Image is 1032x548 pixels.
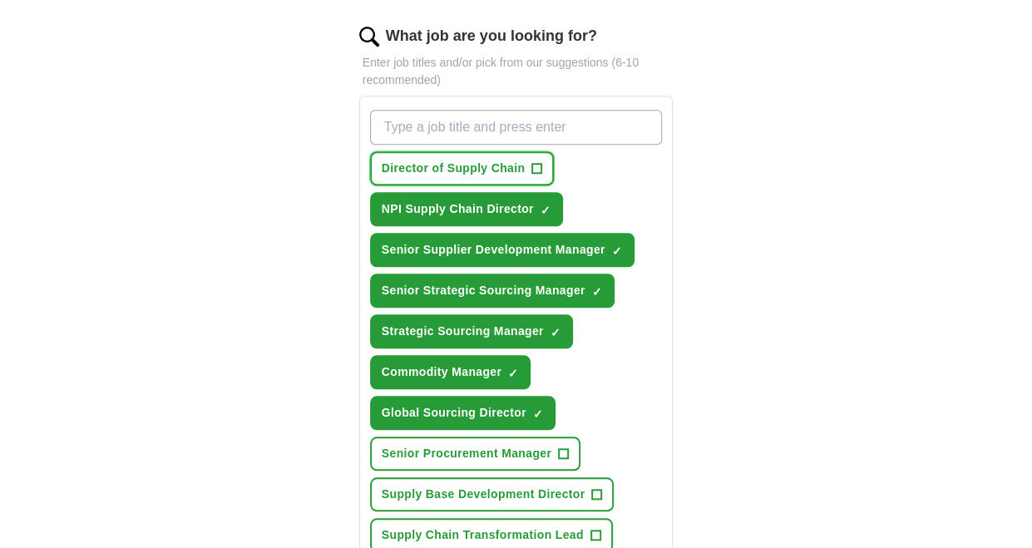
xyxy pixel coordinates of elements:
img: search.png [359,27,379,47]
p: Enter job titles and/or pick from our suggestions (6-10 recommended) [359,54,674,89]
span: Global Sourcing Director [382,404,526,422]
button: Senior Supplier Development Manager✓ [370,233,635,267]
span: ✓ [592,285,602,299]
span: ✓ [533,407,543,421]
span: Commodity Manager [382,363,501,381]
button: Senior Strategic Sourcing Manager✓ [370,274,615,308]
span: ✓ [612,244,622,258]
button: Commodity Manager✓ [370,355,531,389]
span: Director of Supply Chain [382,160,526,177]
span: ✓ [551,326,560,339]
span: Senior Procurement Manager [382,445,551,462]
button: Global Sourcing Director✓ [370,396,556,430]
button: Strategic Sourcing Manager✓ [370,314,573,348]
span: Strategic Sourcing Manager [382,323,544,340]
span: NPI Supply Chain Director [382,200,534,218]
button: Supply Base Development Director [370,477,615,511]
button: NPI Supply Chain Director✓ [370,192,563,226]
label: What job are you looking for? [386,25,597,47]
button: Senior Procurement Manager [370,437,580,471]
span: Supply Base Development Director [382,486,585,503]
span: Supply Chain Transformation Lead [382,526,584,544]
span: ✓ [541,204,551,217]
button: Director of Supply Chain [370,151,555,185]
span: Senior Strategic Sourcing Manager [382,282,585,299]
span: ✓ [508,367,518,380]
span: Senior Supplier Development Manager [382,241,605,259]
input: Type a job title and press enter [370,110,663,145]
